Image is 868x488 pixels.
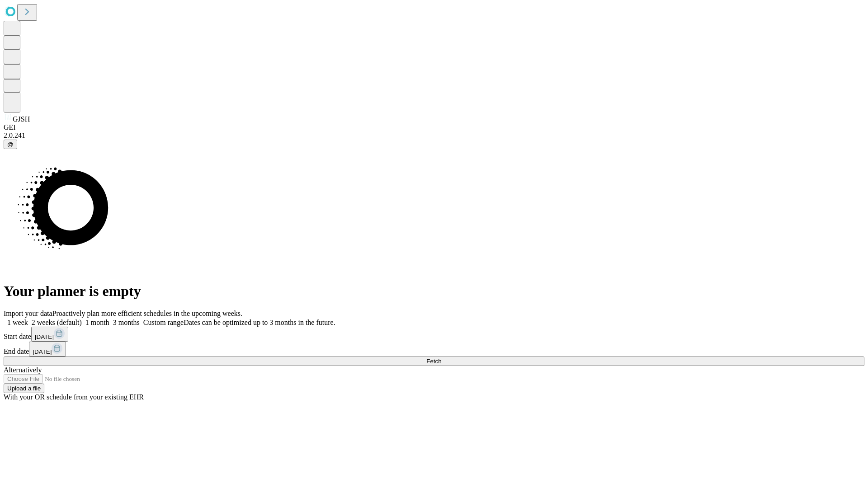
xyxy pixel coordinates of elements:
span: Import your data [4,310,52,317]
h1: Your planner is empty [4,283,864,300]
span: [DATE] [35,333,54,340]
button: @ [4,140,17,149]
div: GEI [4,123,864,131]
span: 2 weeks (default) [32,319,82,326]
button: [DATE] [29,342,66,357]
div: 2.0.241 [4,131,864,140]
button: Fetch [4,357,864,366]
button: Upload a file [4,384,44,393]
span: 1 week [7,319,28,326]
span: Dates can be optimized up to 3 months in the future. [184,319,335,326]
div: Start date [4,327,864,342]
span: Alternatively [4,366,42,374]
span: 3 months [113,319,140,326]
span: Proactively plan more efficient schedules in the upcoming weeks. [52,310,242,317]
span: @ [7,141,14,148]
span: With your OR schedule from your existing EHR [4,393,144,401]
button: [DATE] [31,327,68,342]
span: 1 month [85,319,109,326]
span: Custom range [143,319,184,326]
span: GJSH [13,115,30,123]
div: End date [4,342,864,357]
span: Fetch [426,358,441,365]
span: [DATE] [33,348,52,355]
